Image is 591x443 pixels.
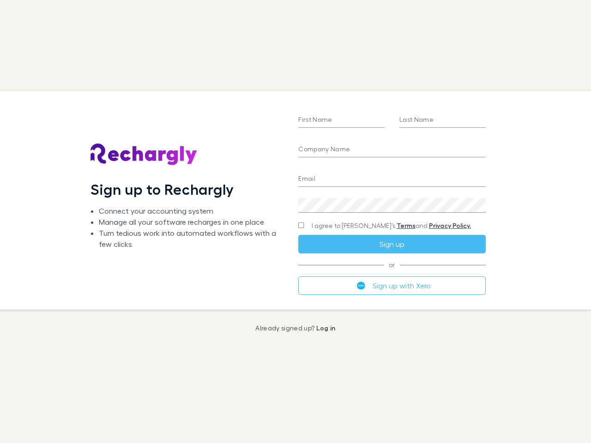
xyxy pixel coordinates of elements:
[298,264,485,265] span: or
[429,221,471,229] a: Privacy Policy.
[357,281,365,290] img: Xero's logo
[90,144,198,166] img: Rechargly's Logo
[90,180,234,198] h1: Sign up to Rechargly
[99,205,283,216] li: Connect your accounting system
[99,227,283,250] li: Turn tedious work into automated workflows with a few clicks
[255,324,335,332] p: Already signed up?
[298,235,485,253] button: Sign up
[99,216,283,227] li: Manage all your software recharges in one place
[312,221,471,230] span: I agree to [PERSON_NAME]’s and
[397,221,416,229] a: Terms
[316,324,336,332] a: Log in
[298,276,485,295] button: Sign up with Xero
